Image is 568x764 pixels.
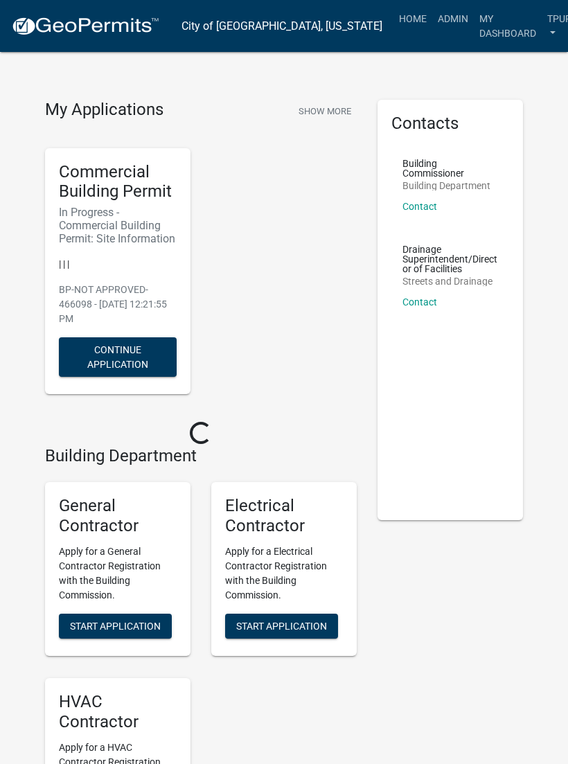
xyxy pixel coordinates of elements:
[59,692,177,732] h5: HVAC Contractor
[393,6,432,32] a: Home
[59,257,177,272] p: | | |
[432,6,474,32] a: Admin
[45,100,163,121] h4: My Applications
[70,621,161,632] span: Start Application
[59,496,177,536] h5: General Contractor
[391,114,509,134] h5: Contacts
[59,283,177,326] p: BP-NOT APPROVED-466098 - [DATE] 12:21:55 PM
[45,446,357,466] h4: Building Department
[59,162,177,202] h5: Commercial Building Permit
[402,245,498,274] p: Drainage Superintendent/Director of Facilities
[59,206,177,246] h6: In Progress - Commercial Building Permit: Site Information
[59,337,177,377] button: Continue Application
[402,159,498,178] p: Building Commissioner
[225,496,343,536] h5: Electrical Contractor
[59,544,177,603] p: Apply for a General Contractor Registration with the Building Commission.
[474,6,542,46] a: My Dashboard
[402,296,437,308] a: Contact
[402,181,498,190] p: Building Department
[59,614,172,639] button: Start Application
[402,276,498,286] p: Streets and Drainage
[181,15,382,38] a: City of [GEOGRAPHIC_DATA], [US_STATE]
[293,100,357,123] button: Show More
[225,614,338,639] button: Start Application
[236,621,327,632] span: Start Application
[402,201,437,212] a: Contact
[225,544,343,603] p: Apply for a Electrical Contractor Registration with the Building Commission.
